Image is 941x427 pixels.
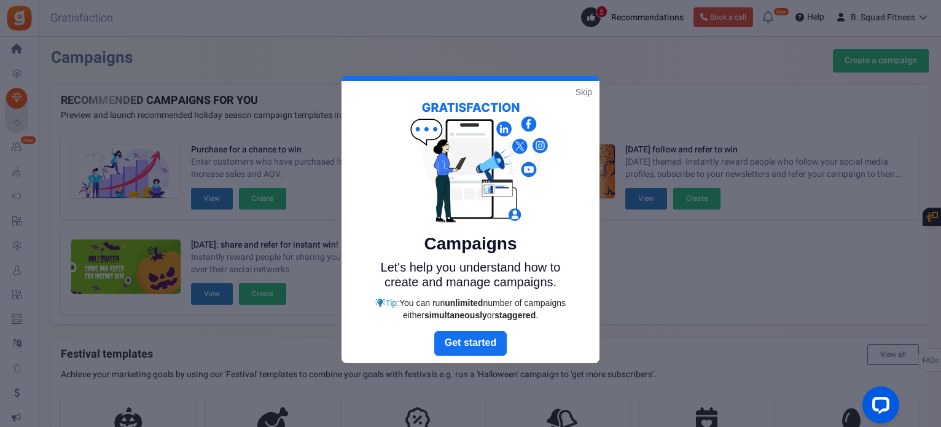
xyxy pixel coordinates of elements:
p: Let's help you understand how to create and manage campaigns. [369,260,572,289]
strong: staggered [494,310,536,320]
h5: Campaigns [369,234,572,254]
div: Tip: [369,297,572,321]
a: Next [434,331,507,356]
strong: unlimited [445,298,483,308]
strong: simultaneously [424,310,487,320]
a: Skip [576,86,592,98]
span: You can run number of campaigns either or . [399,298,566,320]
